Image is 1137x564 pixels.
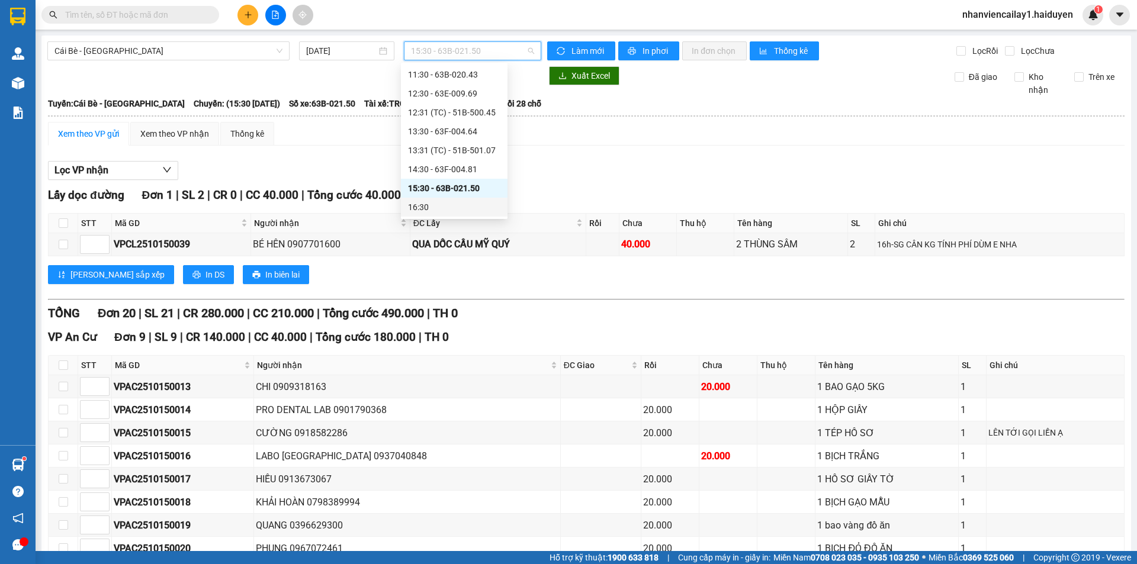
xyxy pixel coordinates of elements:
[213,188,237,202] span: CR 0
[48,265,174,284] button: sort-ascending[PERSON_NAME] sắp xếp
[1023,551,1024,564] span: |
[412,237,584,252] div: QUA DỐC CẦU MỸ QUÝ
[547,41,615,60] button: syncLàm mới
[643,541,697,556] div: 20.000
[114,472,252,486] div: VPAC2510150017
[817,379,956,394] div: 1 BAO GẠO 5KG
[736,237,846,252] div: 2 THÙNG SÂM
[205,268,224,281] span: In DS
[48,99,185,108] b: Tuyến: Cái Bè - [GEOGRAPHIC_DATA]
[271,11,280,19] span: file-add
[10,10,93,24] div: VP Cai Lậy
[811,553,919,562] strong: 0708 023 035 - 0935 103 250
[817,426,956,440] div: 1 TÉP HỒ SƠ
[677,214,734,233] th: Thu hộ
[408,87,500,100] div: 12:30 - 63E-009.69
[139,306,142,320] span: |
[182,188,204,202] span: SL 2
[112,375,254,398] td: VPAC2510150013
[643,426,697,440] div: 20.000
[618,41,679,60] button: printerIn phơi
[586,214,619,233] th: Rồi
[307,188,401,202] span: Tổng cước 40.000
[699,356,757,375] th: Chưa
[549,66,619,85] button: downloadXuất Excel
[230,127,264,140] div: Thống kê
[961,426,984,440] div: 1
[557,47,567,56] span: sync
[140,127,209,140] div: Xem theo VP nhận
[817,402,956,417] div: 1 HỘP GIẤY
[317,306,320,320] span: |
[419,330,422,344] span: |
[564,359,629,372] span: ĐC Giao
[310,330,313,344] span: |
[155,330,177,344] span: SL 9
[988,426,1122,439] div: LÊN TỚI GỌI LIỀN Ạ
[12,47,24,60] img: warehouse-icon
[162,165,172,175] span: down
[256,495,558,510] div: KHẢI HOÀN 0798389994
[10,41,86,82] span: MAY VIỆT TÂN
[961,541,984,556] div: 1
[953,7,1083,22] span: nhanviencailay1.haiduyen
[237,5,258,25] button: plus
[298,11,307,19] span: aim
[265,268,300,281] span: In biên lai
[961,449,984,463] div: 1
[112,444,254,468] td: VPAC2510150016
[254,217,397,230] span: Người nhận
[253,237,407,252] div: BÉ HÊN 0907701600
[1071,553,1080,562] span: copyright
[58,127,119,140] div: Xem theo VP gửi
[54,42,282,60] span: Cái Bè - Sài Gòn
[1016,44,1056,57] span: Lọc Chưa
[964,70,1002,83] span: Đã giao
[667,551,669,564] span: |
[701,449,755,463] div: 20.000
[877,238,1122,251] div: 16h-SG CÂN KG TÍNH PHÍ DÙM E NHA
[10,24,93,41] div: 0799663245
[850,237,873,252] div: 2
[757,356,815,375] th: Thu hộ
[48,161,178,180] button: Lọc VP nhận
[643,44,670,57] span: In phơi
[252,270,261,280] span: printer
[149,330,152,344] span: |
[114,237,249,252] div: VPCL2510150039
[1088,9,1099,20] img: icon-new-feature
[301,188,304,202] span: |
[49,11,57,19] span: search
[48,188,124,202] span: Lấy dọc đường
[256,541,558,556] div: PHỤNG 0967072461
[12,539,24,550] span: message
[289,97,355,110] span: Số xe: 63B-021.50
[114,426,252,440] div: VPAC2510150015
[176,188,179,202] span: |
[101,10,221,38] div: VP [GEOGRAPHIC_DATA]
[48,330,97,344] span: VP An Cư
[959,356,987,375] th: SL
[194,97,280,110] span: Chuyến: (15:30 [DATE])
[10,8,25,25] img: logo-vxr
[408,182,500,195] div: 15:30 - 63B-021.50
[678,551,770,564] span: Cung cấp máy in - giấy in:
[815,356,959,375] th: Tên hàng
[183,265,234,284] button: printerIn DS
[101,53,221,69] div: 0938336961
[12,486,24,497] span: question-circle
[621,237,675,252] div: 40.000
[10,11,28,24] span: Gửi:
[256,472,558,486] div: HIẾU 0913673067
[114,449,252,463] div: VPAC2510150016
[408,106,500,119] div: 12:31 (TC) - 51B-500.45
[643,518,697,533] div: 20.000
[1114,9,1125,20] span: caret-down
[571,69,610,82] span: Xuất Excel
[192,270,201,280] span: printer
[961,379,984,394] div: 1
[12,77,24,89] img: warehouse-icon
[734,214,848,233] th: Tên hàng
[114,495,252,510] div: VPAC2510150018
[78,214,112,233] th: STT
